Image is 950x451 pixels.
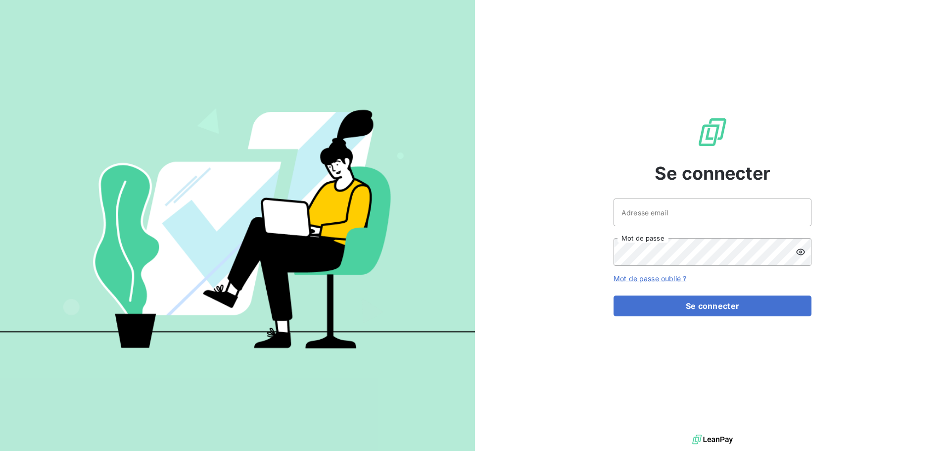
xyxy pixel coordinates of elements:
img: Logo LeanPay [697,116,728,148]
input: placeholder [614,199,811,226]
a: Mot de passe oublié ? [614,274,686,283]
span: Se connecter [655,160,770,187]
img: logo [692,432,733,447]
button: Se connecter [614,296,811,316]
